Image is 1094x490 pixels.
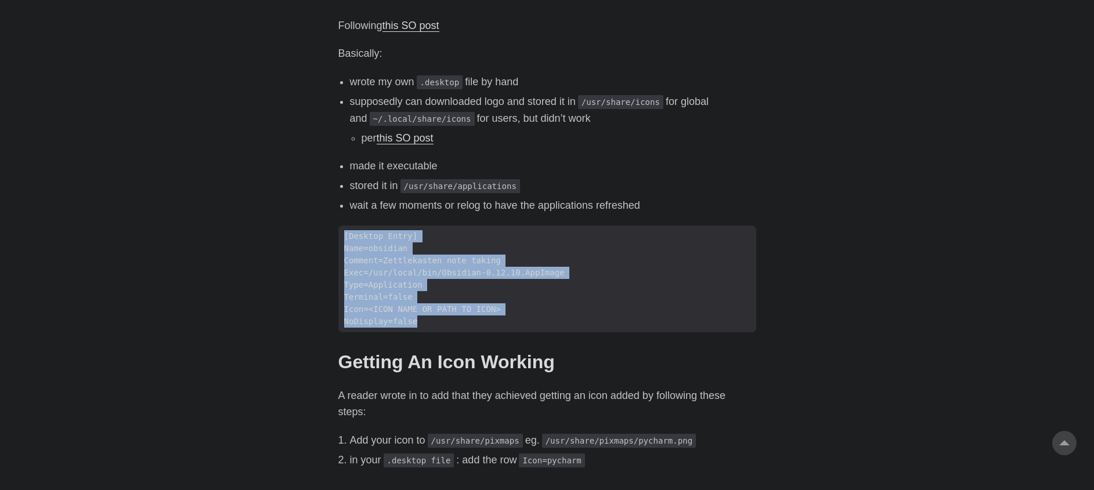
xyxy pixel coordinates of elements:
[350,197,756,214] li: wait a few moments or relog to have the applications refreshed
[350,432,756,449] li: Add your icon to eg.
[542,434,696,448] code: /usr/share/pixmaps/pycharm.png
[1052,431,1077,455] a: go to top
[382,20,439,31] a: this SO post
[350,158,756,175] li: made it executable
[338,255,507,267] span: Comment=Zettlekasten note taking
[338,315,424,328] span: NoDisplay=false
[338,279,428,291] span: Type=Application
[338,267,571,279] span: Exec=/usr/local/bin/Obsidian-0.12.10.AppImage
[338,351,756,373] h2: Getting An Icon Working
[350,452,756,469] li: in your : add the row
[377,132,434,144] a: this SO post
[362,130,756,147] li: per
[338,242,414,255] span: Name=obsidian
[578,95,663,109] code: /usr/share/icons
[338,387,756,421] p: A reader wrote in to add that they achieved getting an icon added by following these steps:
[400,179,520,193] code: /usr/share/applications
[417,75,463,89] code: .desktop
[338,17,756,34] p: Following
[519,453,584,467] code: Icon=pycharm
[350,74,756,90] li: wrote my own file by hand
[428,434,523,448] code: /usr/share/pixmaps
[338,45,756,62] p: Basically:
[338,230,424,242] span: [Desktop Entry]
[350,93,756,146] li: supposedly can downloaded logo and stored it in for global and for users, but didn’t work
[350,177,756,194] li: stored it in
[384,453,454,467] code: .desktop file
[338,303,507,315] span: Icon=<ICON NAME OR PATH TO ICON>
[338,291,418,303] span: Terminal=false
[370,112,475,126] code: ~/.local/share/icons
